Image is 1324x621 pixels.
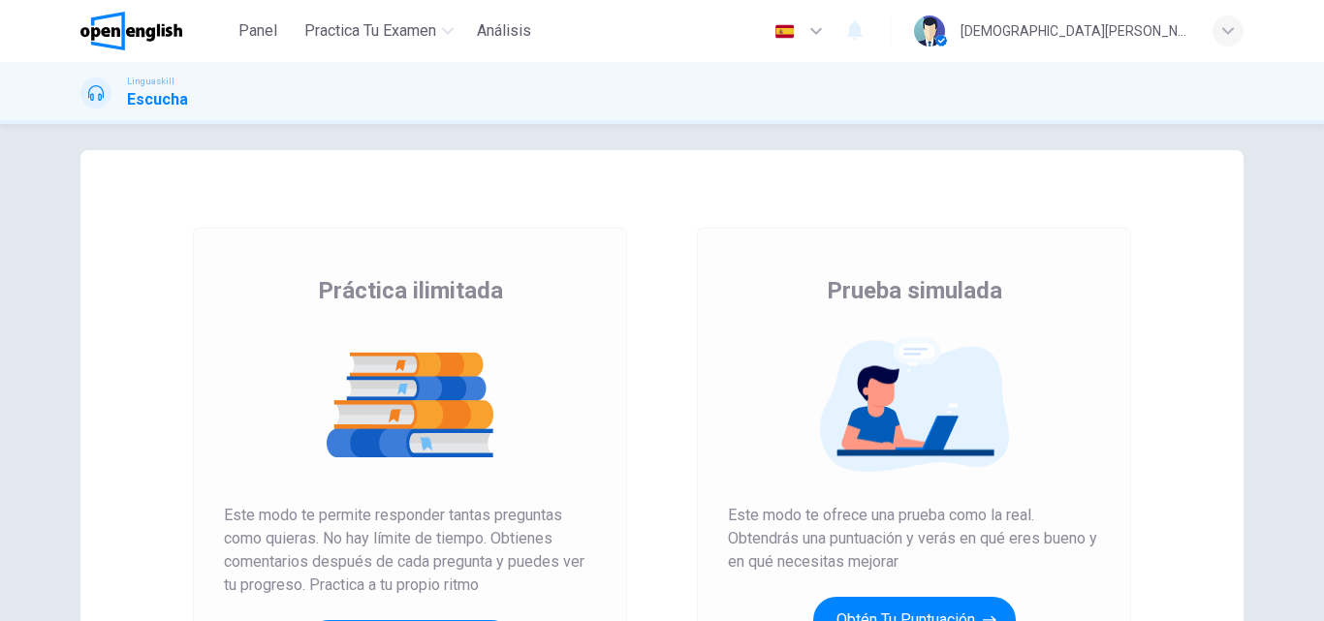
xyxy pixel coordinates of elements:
[318,275,503,306] span: Práctica ilimitada
[297,14,461,48] button: Practica tu examen
[477,19,531,43] span: Análisis
[127,88,188,111] h1: Escucha
[80,12,227,50] a: OpenEnglish logo
[127,75,174,88] span: Linguaskill
[914,16,945,47] img: Profile picture
[772,24,797,39] img: es
[728,504,1100,574] span: Este modo te ofrece una prueba como la real. Obtendrás una puntuación y verás en qué eres bueno y...
[238,19,277,43] span: Panel
[961,19,1189,43] div: [DEMOGRAPHIC_DATA][PERSON_NAME]
[227,14,289,48] button: Panel
[80,12,182,50] img: OpenEnglish logo
[304,19,436,43] span: Practica tu examen
[469,14,539,48] button: Análisis
[827,275,1002,306] span: Prueba simulada
[224,504,596,597] span: Este modo te permite responder tantas preguntas como quieras. No hay límite de tiempo. Obtienes c...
